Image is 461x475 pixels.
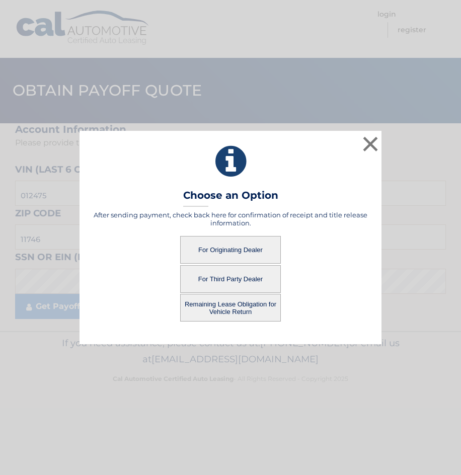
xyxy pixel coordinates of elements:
h3: Choose an Option [183,189,278,207]
h5: After sending payment, check back here for confirmation of receipt and title release information. [92,211,369,227]
button: For Originating Dealer [180,236,281,264]
button: × [360,134,380,154]
button: For Third Party Dealer [180,265,281,293]
button: Remaining Lease Obligation for Vehicle Return [180,294,281,322]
